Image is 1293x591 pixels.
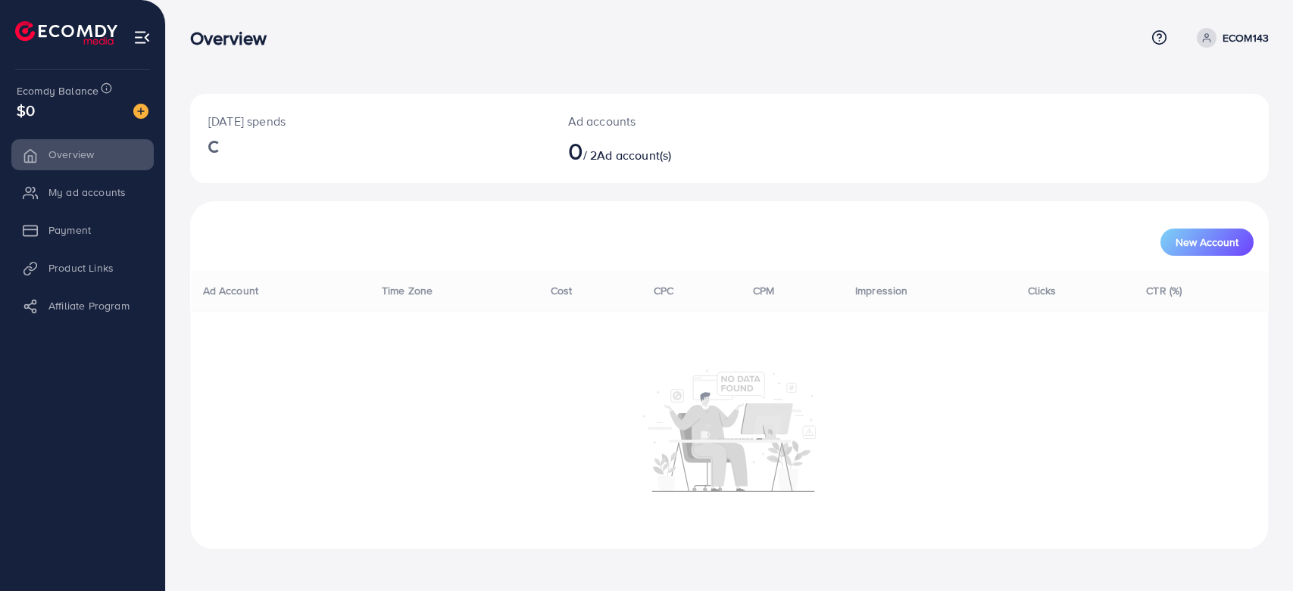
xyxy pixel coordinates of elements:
[1191,28,1269,48] a: ECOM143
[190,27,279,49] h3: Overview
[568,133,583,168] span: 0
[17,83,98,98] span: Ecomdy Balance
[133,104,148,119] img: image
[15,21,117,45] img: logo
[1160,229,1254,256] button: New Account
[208,112,532,130] p: [DATE] spends
[133,29,151,46] img: menu
[597,147,671,163] span: Ad account(s)
[568,136,801,165] h2: / 2
[568,112,801,130] p: Ad accounts
[17,99,35,121] span: $0
[1223,29,1269,47] p: ECOM143
[1176,237,1238,247] span: New Account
